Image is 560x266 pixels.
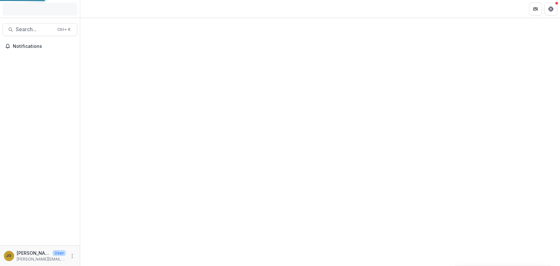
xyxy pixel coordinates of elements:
[529,3,542,15] button: Partners
[17,256,66,262] p: [PERSON_NAME][EMAIL_ADDRESS][PERSON_NAME][DATE][DOMAIN_NAME]
[17,250,50,256] p: [PERSON_NAME]
[6,254,12,258] div: Jenna Grant
[83,4,110,13] nav: breadcrumb
[545,3,557,15] button: Get Help
[13,44,75,49] span: Notifications
[16,26,54,32] span: Search...
[53,250,66,256] p: User
[56,26,72,33] div: Ctrl + K
[68,252,76,260] button: More
[3,23,77,36] button: Search...
[3,41,77,51] button: Notifications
